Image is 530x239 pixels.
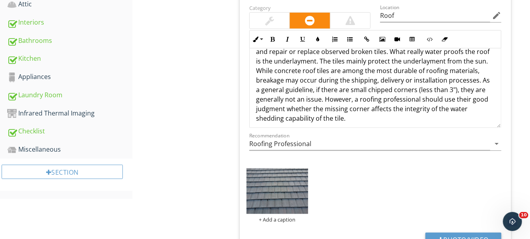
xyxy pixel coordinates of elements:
[7,108,132,119] div: Infrared Thermal Imaging
[7,72,132,82] div: Appliances
[519,212,528,218] span: 10
[7,90,132,100] div: Laundry Room
[2,165,123,179] div: Section
[247,168,308,214] img: data
[359,32,375,47] button: Insert Link (Ctrl+K)
[7,17,132,28] div: Interiors
[492,11,501,20] i: edit
[503,212,522,231] iframe: Intercom live chat
[342,32,357,47] button: Unordered List
[249,137,490,150] input: Recommendation
[375,32,390,47] button: Insert Image (Ctrl+P)
[7,126,132,137] div: Checklist
[422,32,437,47] button: Code View
[295,32,310,47] button: Underline (Ctrl+U)
[265,32,280,47] button: Bold (Ctrl+B)
[437,32,452,47] button: Clear Formatting
[7,36,132,46] div: Bathrooms
[7,145,132,155] div: Miscellaneous
[492,139,501,148] i: arrow_drop_down
[310,32,325,47] button: Colors
[380,9,490,22] input: Location
[256,18,495,123] p: There are broken/cracked/damaged roofing tiles. This can/may expose the underlayment to UV rays c...
[327,32,342,47] button: Ordered List
[7,54,132,64] div: Kitchen
[247,216,308,223] div: + Add a caption
[390,32,405,47] button: Insert Video
[405,32,420,47] button: Insert Table
[249,4,270,12] label: Category
[280,32,295,47] button: Italic (Ctrl+I)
